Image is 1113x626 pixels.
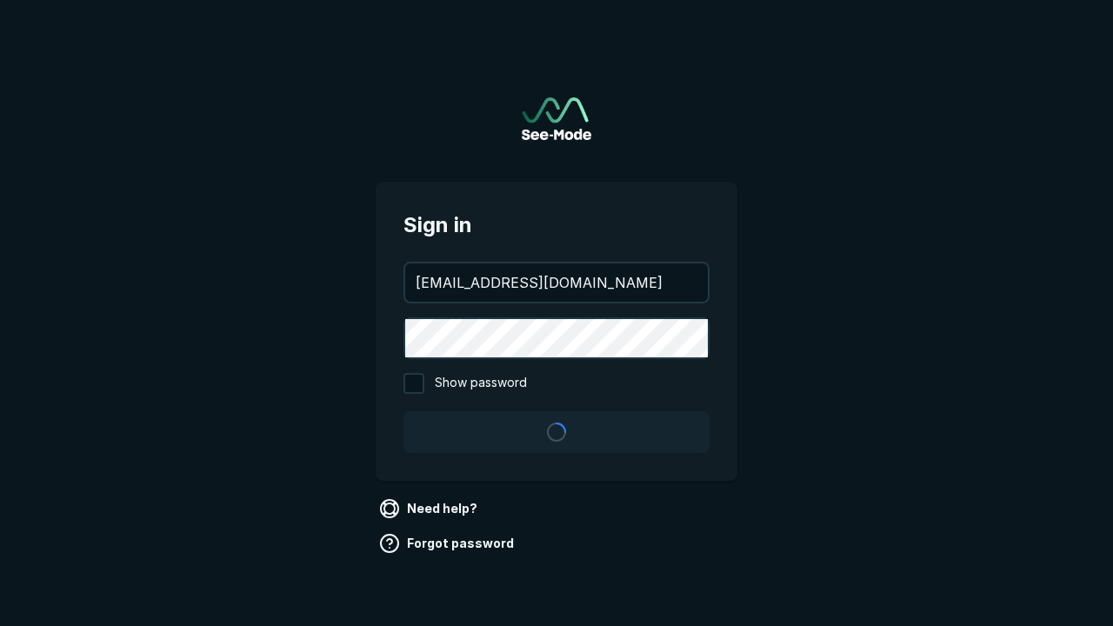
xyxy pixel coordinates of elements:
img: See-Mode Logo [522,97,591,140]
span: Show password [435,373,527,394]
a: Forgot password [376,529,521,557]
span: Sign in [403,210,710,241]
input: your@email.com [405,263,708,302]
a: Go to sign in [522,97,591,140]
a: Need help? [376,495,484,523]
